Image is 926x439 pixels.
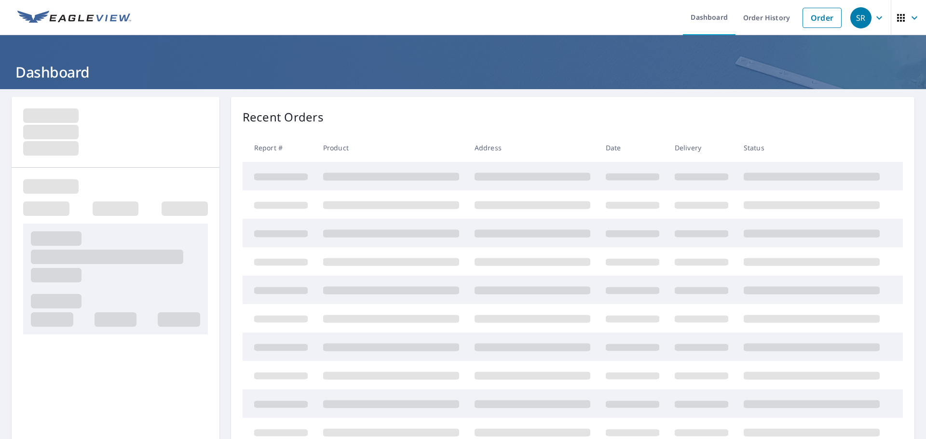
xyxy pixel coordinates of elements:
[243,133,315,162] th: Report #
[315,133,467,162] th: Product
[243,108,324,126] p: Recent Orders
[736,133,887,162] th: Status
[850,7,872,28] div: SR
[667,133,736,162] th: Delivery
[17,11,131,25] img: EV Logo
[467,133,598,162] th: Address
[803,8,842,28] a: Order
[598,133,667,162] th: Date
[12,62,914,82] h1: Dashboard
